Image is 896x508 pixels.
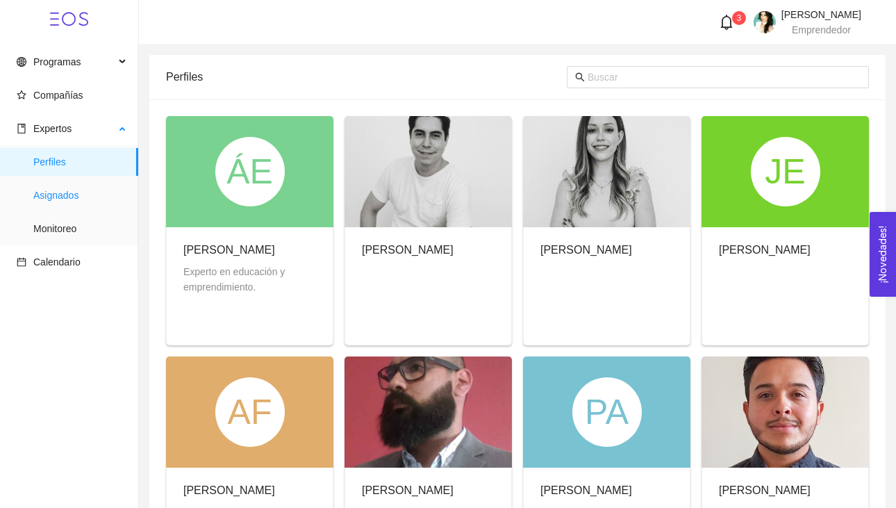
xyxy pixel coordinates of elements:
div: [PERSON_NAME] [183,241,316,259]
span: search [575,72,585,82]
sup: 3 [732,11,746,25]
span: Perfiles [33,148,127,176]
span: Emprendedor [792,24,851,35]
div: [PERSON_NAME] [183,482,275,499]
div: AF [215,377,285,447]
div: [PERSON_NAME] [719,482,811,499]
span: global [17,57,26,67]
div: ÁE [215,137,285,206]
div: [PERSON_NAME] [719,241,811,259]
div: [PERSON_NAME] [362,482,495,499]
span: Compañías [33,90,83,101]
div: JE [751,137,820,206]
span: book [17,124,26,133]
div: PA [572,377,642,447]
div: [PERSON_NAME] [540,241,632,259]
span: Expertos [33,123,72,134]
span: Monitoreo [33,215,127,243]
span: Calendario [33,256,81,268]
button: Open Feedback Widget [870,212,896,297]
span: 3 [737,13,742,23]
span: calendar [17,257,26,267]
div: Experto en educación y emprendimiento. [183,264,316,295]
span: star [17,90,26,100]
span: Programas [33,56,81,67]
div: [PERSON_NAME] [540,482,632,499]
input: Buscar [588,69,861,85]
span: Asignados [33,181,127,209]
span: [PERSON_NAME] [781,9,861,20]
img: 1731682795038-EEE7E56A-5C0C-4F3A-A9E7-FB8F04D6ABB8.jpeg [754,11,776,33]
div: [PERSON_NAME] [362,241,454,259]
span: bell [719,15,734,30]
div: Perfiles [166,57,567,97]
